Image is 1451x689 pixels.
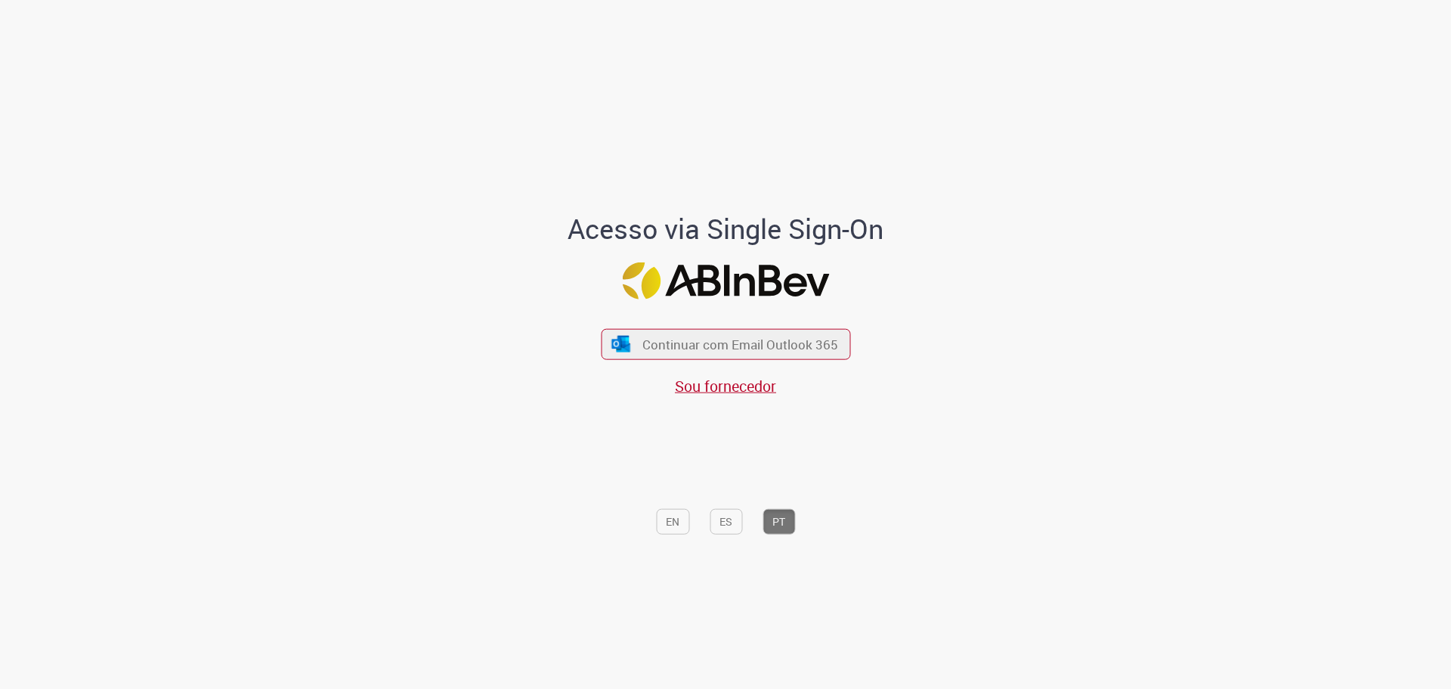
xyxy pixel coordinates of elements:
button: EN [656,508,689,534]
button: PT [763,508,795,534]
a: Sou fornecedor [675,376,776,396]
h1: Acesso via Single Sign-On [516,214,936,244]
img: ícone Azure/Microsoft 360 [611,336,632,352]
button: ícone Azure/Microsoft 360 Continuar com Email Outlook 365 [601,328,850,359]
img: Logo ABInBev [622,262,829,299]
span: Continuar com Email Outlook 365 [642,336,838,353]
button: ES [710,508,742,534]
